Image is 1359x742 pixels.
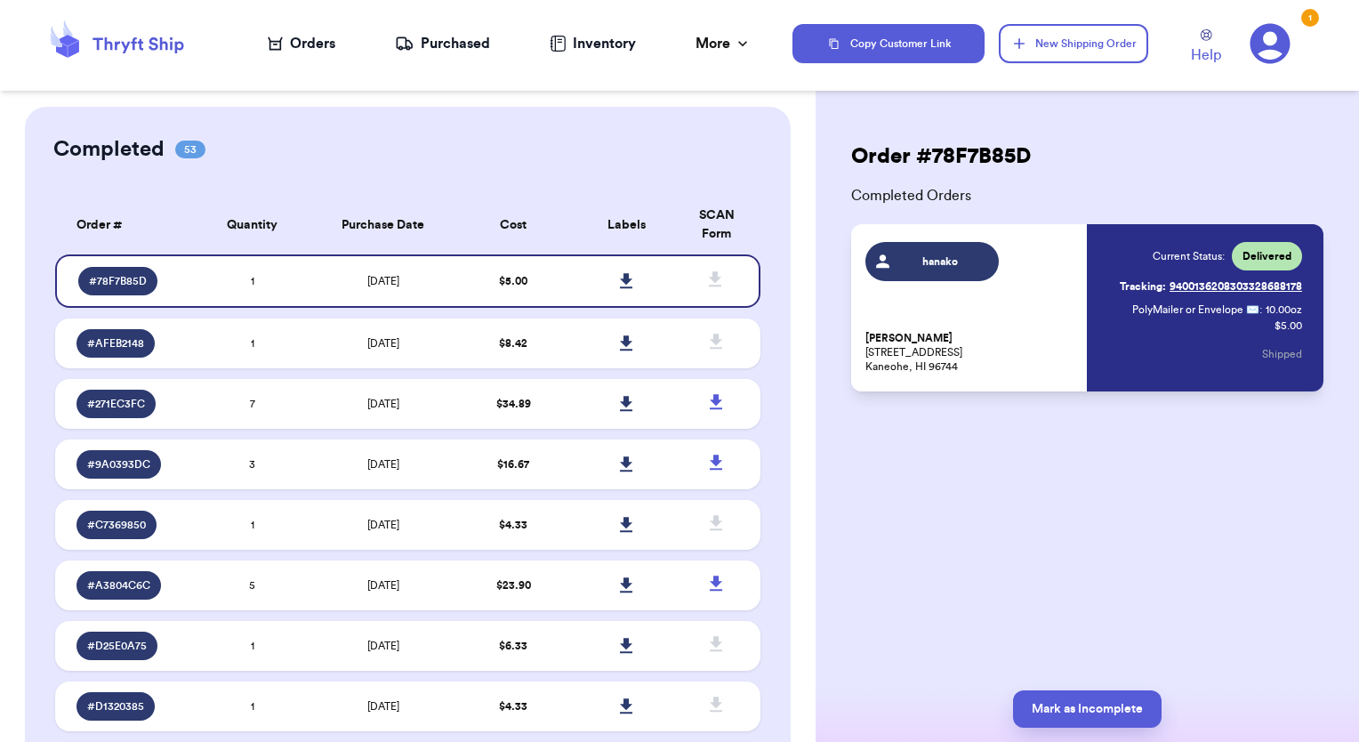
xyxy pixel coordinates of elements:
span: [PERSON_NAME] [865,332,953,345]
span: # D1320385 [87,699,144,714]
span: 10.00 oz [1266,302,1302,317]
p: [STREET_ADDRESS] Kaneohe, HI 96744 [865,331,1077,374]
span: # 78F7B85D [89,274,147,288]
span: Delivered [1242,249,1291,263]
span: Tracking: [1120,279,1166,294]
span: Current Status: [1153,249,1225,263]
a: Purchased [395,33,490,54]
h2: Completed [53,135,165,164]
span: 53 [175,141,205,158]
span: $ 16.67 [497,459,529,470]
a: Inventory [550,33,636,54]
span: $ 34.89 [496,399,531,409]
span: $ 5.00 [499,276,527,286]
span: [DATE] [367,701,399,712]
span: # D25E0A75 [87,639,147,653]
span: # AFEB2148 [87,336,144,351]
span: $ 4.33 [499,701,527,712]
span: PolyMailer or Envelope ✉️ [1132,304,1259,315]
span: 1 [251,701,254,712]
span: [DATE] [367,399,399,409]
span: 7 [250,399,255,409]
span: $ 4.33 [499,520,527,530]
span: 3 [249,459,255,470]
p: $ 5.00 [1275,319,1302,333]
a: 1 [1250,23,1291,64]
span: 1 [251,276,254,286]
th: Quantity [196,196,309,254]
h2: Order # 78F7B85D [837,142,1045,171]
span: $ 8.42 [499,338,527,349]
th: Order # [55,196,197,254]
button: Mark as Incomplete [1013,690,1162,728]
span: 5 [249,580,255,591]
a: Orders [268,33,335,54]
span: # C7369850 [87,518,146,532]
a: Tracking:9400136208303328688178 [1120,272,1302,301]
span: : [1259,302,1262,317]
th: SCAN Form [683,196,760,254]
span: [DATE] [367,338,399,349]
span: 1 [251,338,254,349]
th: Labels [570,196,683,254]
div: More [696,33,752,54]
span: [DATE] [367,641,399,651]
span: hanako [897,254,982,269]
span: [DATE] [367,276,399,286]
button: Shipped [1262,335,1302,374]
span: [DATE] [367,520,399,530]
span: [DATE] [367,459,399,470]
span: # 271EC3FC [87,397,145,411]
button: New Shipping Order [999,24,1148,63]
span: $ 23.90 [496,580,531,591]
button: Copy Customer Link [792,24,985,63]
th: Cost [457,196,570,254]
span: Help [1191,44,1221,66]
span: 1 [251,520,254,530]
th: Purchase Date [309,196,457,254]
a: Help [1191,29,1221,66]
span: # A3804C6C [87,578,150,593]
span: Completed Orders [837,185,1338,206]
div: 1 [1301,9,1319,27]
span: # 9A0393DC [87,457,150,472]
span: [DATE] [367,580,399,591]
span: 1 [251,641,254,651]
span: $ 6.33 [499,641,527,651]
